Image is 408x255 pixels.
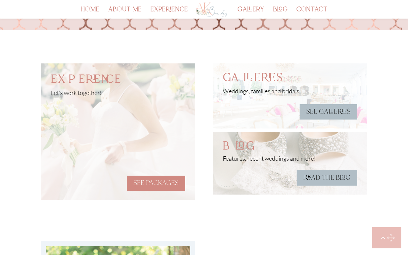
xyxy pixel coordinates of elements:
a: home [80,7,99,19]
h2: experience [51,74,195,89]
a: contact [296,7,328,19]
span: Weddings, families and bridals [223,87,299,95]
h2: blog [223,141,367,155]
a: about me [108,7,142,19]
span: Features, recent weddings and more! [223,155,316,162]
h2: galleries [223,72,367,87]
a: read the blog [297,170,357,186]
a: experience [150,7,188,19]
a: gallery [237,7,264,19]
span: Let’s work together! [51,89,102,96]
a: blog [273,7,288,19]
a: see galleries [300,104,357,120]
a: see packages [127,176,185,191]
img: Los Angeles Wedding Planner - AK Brides [195,2,228,18]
